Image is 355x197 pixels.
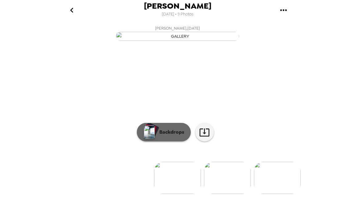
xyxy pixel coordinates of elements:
button: Backdrops [137,123,191,141]
span: [PERSON_NAME] [144,2,211,10]
p: Backdrops [156,128,184,136]
img: gallery [254,162,301,194]
button: [PERSON_NAME],[DATE] [54,23,301,43]
span: [DATE] • 3 Photos [162,10,194,19]
img: gallery [116,32,239,41]
img: gallery [204,162,251,194]
span: [PERSON_NAME] , [DATE] [155,25,200,32]
img: gallery [154,162,201,194]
